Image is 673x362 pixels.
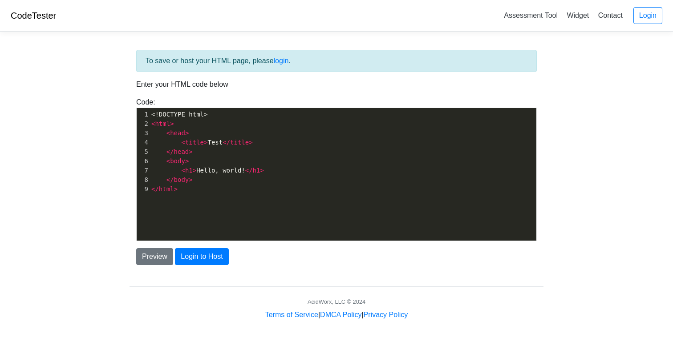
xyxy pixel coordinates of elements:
a: Privacy Policy [364,311,408,318]
span: body [174,176,189,183]
span: > [204,139,207,146]
div: 6 [137,157,150,166]
span: Hello, world! [151,167,264,174]
div: 3 [137,129,150,138]
span: < [181,139,185,146]
span: </ [166,148,174,155]
span: h1 [185,167,193,174]
span: title [185,139,204,146]
span: <!DOCTYPE html> [151,111,207,118]
div: Code: [130,97,543,241]
span: html [155,120,170,127]
a: CodeTester [11,11,56,20]
span: Test [151,139,253,146]
a: Terms of Service [265,311,318,318]
div: To save or host your HTML page, please . [136,50,537,72]
span: > [174,185,178,193]
a: Assessment Tool [500,8,561,23]
a: DMCA Policy [320,311,361,318]
a: Contact [595,8,626,23]
span: < [166,129,170,137]
a: login [274,57,289,64]
div: 7 [137,166,150,175]
span: h1 [253,167,260,174]
span: > [189,148,192,155]
span: > [185,157,189,165]
span: > [193,167,196,174]
button: Login to Host [175,248,228,265]
div: 2 [137,119,150,129]
div: | | [265,310,408,320]
span: head [174,148,189,155]
span: > [170,120,174,127]
span: html [159,185,174,193]
div: 9 [137,185,150,194]
p: Enter your HTML code below [136,79,537,90]
span: > [189,176,192,183]
div: 8 [137,175,150,185]
span: title [230,139,249,146]
span: head [170,129,185,137]
span: < [151,120,155,127]
span: </ [151,185,159,193]
div: 1 [137,110,150,119]
span: > [260,167,264,174]
span: body [170,157,185,165]
span: < [181,167,185,174]
span: > [249,139,252,146]
button: Preview [136,248,173,265]
span: </ [166,176,174,183]
span: </ [245,167,253,174]
span: < [166,157,170,165]
a: Login [633,7,662,24]
span: </ [223,139,230,146]
span: > [185,129,189,137]
div: 4 [137,138,150,147]
div: AcidWorx, LLC © 2024 [308,298,365,306]
div: 5 [137,147,150,157]
a: Widget [563,8,592,23]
